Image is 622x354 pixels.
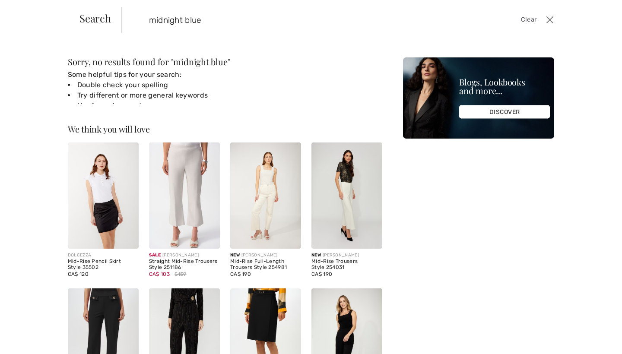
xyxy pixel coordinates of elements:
[230,271,251,277] span: CA$ 190
[311,259,382,271] div: Mid-Rise Trousers Style 254031
[311,252,382,259] div: [PERSON_NAME]
[68,80,382,90] li: Double check your spelling
[311,253,321,258] span: New
[403,57,554,139] img: Blogs, Lookbooks and more...
[149,142,220,249] img: Straight Mid-Rise Trousers Style 251186. Grey/white
[173,56,227,67] span: midnight blue
[521,15,537,25] span: Clear
[459,105,550,119] div: DISCOVER
[68,252,139,259] div: DOLCEZZA
[230,252,301,259] div: [PERSON_NAME]
[230,259,301,271] div: Mid-Rise Full-Length Trousers Style 254981
[68,142,139,249] img: Mid-Rise Pencil Skirt Style 35502. Black
[68,259,139,271] div: Mid-Rise Pencil Skirt Style 35502
[149,259,220,271] div: Straight Mid-Rise Trousers Style 251186
[68,101,382,111] li: Use fewer keywords
[68,70,382,121] div: Some helpful tips for your search:
[149,253,161,258] span: Sale
[68,271,89,277] span: CA$ 120
[68,57,382,66] div: Sorry, no results found for " "
[79,13,111,23] span: Search
[149,252,220,259] div: [PERSON_NAME]
[68,90,382,101] li: Try different or more general keywords
[543,13,556,27] button: Close
[230,253,240,258] span: New
[149,271,170,277] span: CA$ 103
[20,6,38,14] span: Chat
[143,7,443,33] input: TYPE TO SEARCH
[311,271,332,277] span: CA$ 190
[230,142,301,249] img: Mid-Rise Full-Length Trousers Style 254981. Champagne
[459,78,550,95] div: Blogs, Lookbooks and more...
[311,142,382,249] img: Mid-Rise Trousers Style 254031. Vanilla
[68,123,150,135] span: We think you will love
[175,270,186,278] span: $159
